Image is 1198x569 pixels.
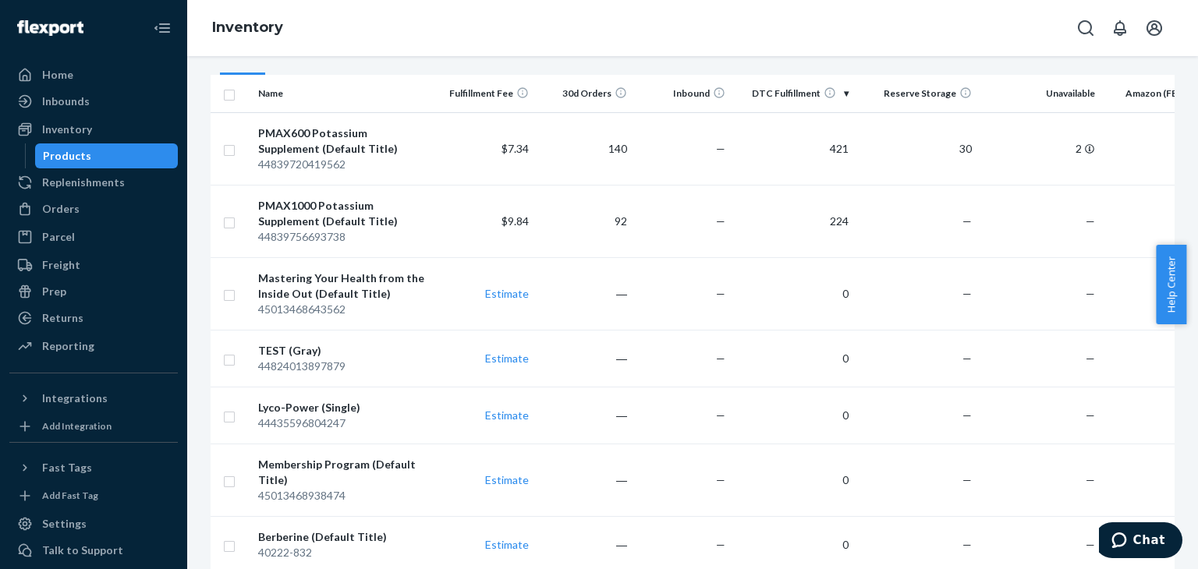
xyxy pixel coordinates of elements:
[978,75,1101,112] th: Unavailable
[258,529,431,545] div: Berberine (Default Title)
[485,352,529,365] a: Estimate
[9,196,178,221] a: Orders
[535,185,633,257] td: 92
[9,306,178,330] a: Returns
[535,330,633,387] td: ―
[9,253,178,277] a: Freight
[42,310,83,326] div: Returns
[485,538,529,551] a: Estimate
[855,112,978,185] td: 30
[633,75,732,112] th: Inbound
[535,387,633,444] td: ―
[535,257,633,330] td: ―
[9,455,178,480] button: Fast Tags
[42,516,87,532] div: Settings
[716,408,725,422] span: —
[732,330,855,387] td: 0
[42,201,80,217] div: Orders
[1086,352,1095,365] span: —
[1086,408,1095,422] span: —
[1086,214,1095,228] span: —
[9,170,178,195] a: Replenishments
[1070,12,1101,44] button: Open Search Box
[9,62,178,87] a: Home
[9,334,178,359] a: Reporting
[9,386,178,411] button: Integrations
[9,279,178,304] a: Prep
[535,112,633,185] td: 140
[17,20,83,36] img: Flexport logo
[732,257,855,330] td: 0
[42,489,98,502] div: Add Fast Tag
[212,19,283,36] a: Inventory
[962,408,972,422] span: —
[436,75,534,112] th: Fulfillment Fee
[1099,522,1182,561] iframe: Opens a widget where you can chat to one of our agents
[258,198,431,229] div: PMAX1000 Potassium Supplement (Default Title)
[485,287,529,300] a: Estimate
[962,538,972,551] span: —
[43,148,91,164] div: Products
[200,5,296,51] ol: breadcrumbs
[716,214,725,228] span: —
[732,75,855,112] th: DTC Fulfillment
[258,157,431,172] div: 44839720419562
[42,175,125,190] div: Replenishments
[716,473,725,486] span: —
[978,112,1101,185] td: 2
[42,257,80,273] div: Freight
[258,400,431,415] div: Lyco-Power (Single)
[962,214,972,228] span: —
[1139,12,1170,44] button: Open account menu
[535,75,633,112] th: 30d Orders
[42,460,92,475] div: Fast Tags
[485,408,529,422] a: Estimate
[258,270,431,302] div: Mastering Your Health from the Inside Out (Default Title)
[485,473,529,486] a: Estimate
[258,302,431,317] div: 45013468643562
[9,224,178,249] a: Parcel
[258,488,431,504] div: 45013468938474
[258,359,431,374] div: 44824013897879
[42,284,66,299] div: Prep
[502,142,529,155] span: $7.34
[9,538,178,563] button: Talk to Support
[962,352,972,365] span: —
[9,511,178,536] a: Settings
[42,122,92,137] div: Inventory
[855,75,978,112] th: Reserve Storage
[732,444,855,516] td: 0
[258,545,431,560] div: 40222-832
[1086,473,1095,486] span: —
[535,444,633,516] td: ―
[35,143,179,168] a: Products
[42,542,123,558] div: Talk to Support
[502,214,529,228] span: $9.84
[258,125,431,157] div: PMAX600 Potassium Supplement (Default Title)
[962,473,972,486] span: —
[42,391,108,406] div: Integrations
[42,338,94,354] div: Reporting
[9,89,178,114] a: Inbounds
[1086,287,1095,300] span: —
[252,75,437,112] th: Name
[42,229,75,245] div: Parcel
[9,117,178,142] a: Inventory
[42,67,73,83] div: Home
[716,287,725,300] span: —
[732,112,855,185] td: 421
[1086,538,1095,551] span: —
[1104,12,1136,44] button: Open notifications
[716,142,725,155] span: —
[9,486,178,505] a: Add Fast Tag
[258,343,431,359] div: TEST (Gray)
[716,352,725,365] span: —
[732,387,855,444] td: 0
[716,538,725,551] span: —
[258,229,431,245] div: 44839756693738
[42,419,112,433] div: Add Integration
[9,417,178,436] a: Add Integration
[42,94,90,109] div: Inbounds
[732,185,855,257] td: 224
